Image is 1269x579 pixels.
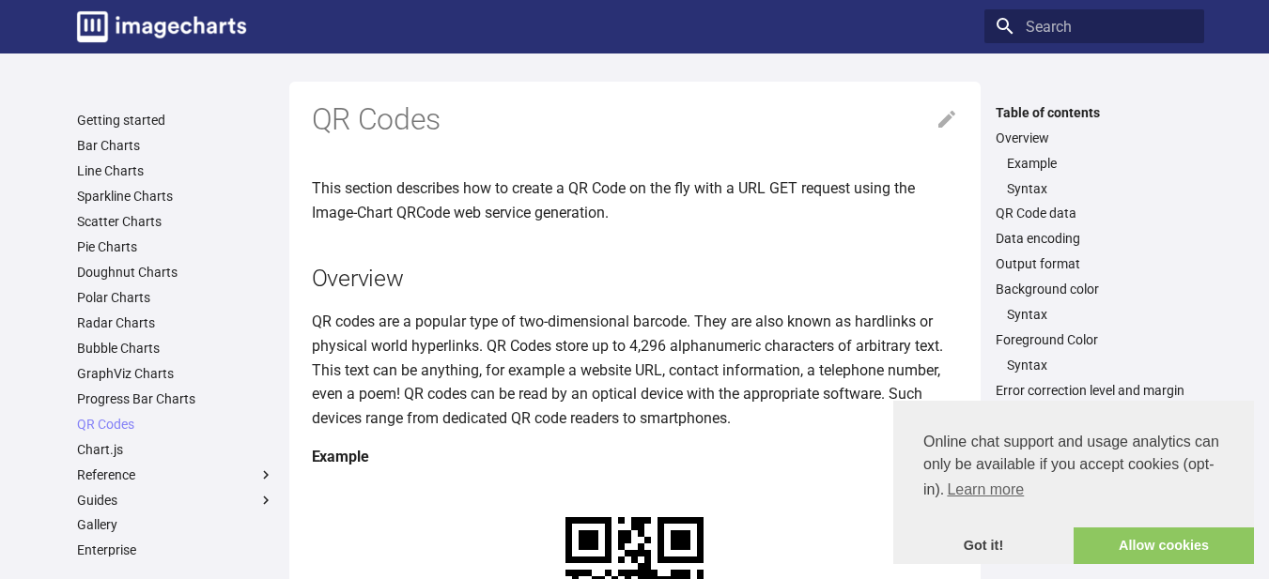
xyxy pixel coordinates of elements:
div: cookieconsent [893,401,1254,564]
label: Guides [77,492,274,509]
a: Data encoding [996,230,1193,247]
a: QR Codes [77,416,274,433]
a: Foreground Color [996,331,1193,348]
a: Output format [996,255,1193,272]
a: Polar Charts [77,289,274,306]
a: Bar Charts [77,137,274,154]
a: Progress Bar Charts [77,390,274,407]
nav: Table of contents [984,104,1204,400]
a: Image-Charts documentation [70,4,254,50]
a: Radar Charts [77,314,274,331]
a: Syntax [1007,357,1193,373]
a: Line Charts [77,162,274,179]
a: Chart.js [77,441,274,458]
a: Sparkline Charts [77,188,274,205]
nav: Foreground Color [996,357,1193,373]
nav: Overview [996,155,1193,197]
h4: Example [312,445,958,469]
a: GraphViz Charts [77,365,274,382]
a: Gallery [77,516,274,533]
a: allow cookies [1074,527,1254,565]
a: dismiss cookie message [893,527,1074,565]
a: Scatter Charts [77,213,274,230]
h1: QR Codes [312,100,958,140]
span: Online chat support and usage analytics can only be available if you accept cookies (opt-in). [923,431,1224,504]
a: learn more about cookies [944,476,1027,504]
a: Enterprise [77,541,274,558]
p: This section describes how to create a QR Code on the fly with a URL GET request using the Image-... [312,176,958,224]
a: Pie Charts [77,238,274,255]
a: Bubble Charts [77,340,274,357]
input: Search [984,9,1204,43]
a: Syntax [1007,306,1193,323]
p: QR codes are a popular type of two-dimensional barcode. They are also known as hardlinks or physi... [312,310,958,430]
a: Overview [996,130,1193,146]
label: Reference [77,466,274,483]
a: Doughnut Charts [77,264,274,281]
h2: Overview [312,262,958,295]
a: Example [1007,155,1193,172]
a: QR Code data [996,205,1193,221]
a: Error correction level and margin [996,382,1193,399]
label: Table of contents [984,104,1204,121]
a: Syntax [1007,180,1193,197]
a: Background color [996,281,1193,297]
a: Getting started [77,112,274,129]
img: logo [77,11,246,42]
nav: Background color [996,306,1193,323]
